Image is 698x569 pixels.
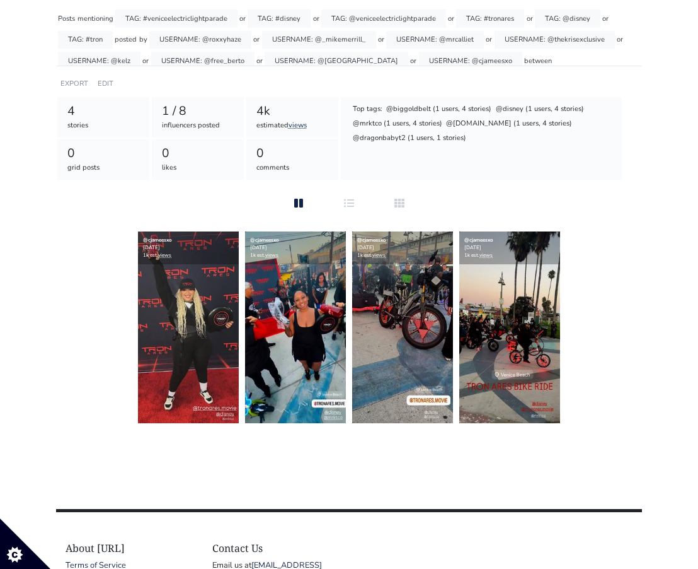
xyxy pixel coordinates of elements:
div: 0 [67,144,140,163]
div: @biggoldbelt (1 users, 4 stories) [386,103,493,116]
a: views [158,252,171,259]
div: USERNAME: @mrcalliet [386,31,484,49]
div: stories [67,120,140,131]
div: @dragonbabyt2 (1 users, 1 stories) [352,132,467,145]
div: [DATE] 1k est. [138,232,239,264]
a: @cjameesxo [250,237,279,243]
div: TAG: #tron [58,31,113,49]
div: USERNAME: @free_berto [151,52,255,70]
div: USERNAME: @[GEOGRAPHIC_DATA] [265,52,408,70]
div: [DATE] 1k est. [352,232,453,264]
div: or [313,9,319,28]
a: views [289,120,307,130]
a: @cjameesxo [357,237,386,243]
div: TAG: #veniceelectriclightparade [115,9,237,28]
div: comments [256,163,329,173]
div: by [139,31,147,49]
div: USERNAME: @_mikemerrill_ [262,31,376,49]
div: [DATE] 1k est. [245,232,346,264]
a: views [479,252,493,259]
div: USERNAME: @cjameesxo [419,52,522,70]
a: @cjameesxo [464,237,493,243]
div: Posts [58,9,75,28]
div: @[DOMAIN_NAME] (1 users, 4 stories) [445,118,573,131]
div: or [617,31,623,49]
div: @mrktco (1 users, 4 stories) [352,118,443,131]
h4: About [URL] [66,543,193,554]
div: likes [162,163,234,173]
div: TAG: #tronares [456,9,524,28]
a: views [265,252,278,259]
div: posted [115,31,137,49]
div: or [448,9,454,28]
div: or [486,31,492,49]
a: EDIT [98,79,113,88]
div: influencers posted [162,120,234,131]
div: or [410,52,416,70]
div: 4 [67,102,140,120]
a: @cjameesxo [143,237,172,243]
div: TAG: @disney [535,9,600,28]
div: 4k [256,102,329,120]
div: USERNAME: @kelz [58,52,140,70]
div: TAG: #disney [248,9,311,28]
div: 1 / 8 [162,102,234,120]
div: Top tags: [352,103,383,116]
div: or [256,52,263,70]
div: TAG: @veniceelectriclightparade [321,9,446,28]
div: estimated [256,120,329,131]
div: mentioning [77,9,113,28]
div: grid posts [67,163,140,173]
a: views [372,252,386,259]
div: or [378,31,384,49]
div: or [239,9,246,28]
div: 0 [162,144,234,163]
a: EXPORT [60,79,88,88]
div: or [253,31,260,49]
div: between [524,52,552,70]
div: [DATE] 1k est. [459,232,560,264]
h4: Contact Us [212,543,340,554]
div: USERNAME: @thekrisexclusive [495,31,615,49]
div: 0 [256,144,329,163]
div: or [602,9,609,28]
div: or [142,52,149,70]
div: @disney (1 users, 4 stories) [495,103,585,116]
div: or [527,9,533,28]
div: USERNAME: @roxxyhaze [149,31,251,49]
